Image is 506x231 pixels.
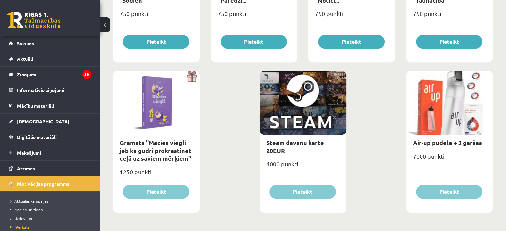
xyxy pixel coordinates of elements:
span: Aktuāli [17,56,33,62]
a: Sākums [9,36,91,51]
div: 750 punkti [308,8,395,25]
i: 39 [82,70,91,79]
div: 7000 punkti [406,151,493,167]
span: Veikals [10,224,30,230]
a: Rīgas 1. Tālmācības vidusskola [7,12,61,28]
img: Dāvana ar pārsteigumu [185,71,200,82]
a: Maksājumi [9,145,91,160]
span: Mācies un ziedo [10,207,43,212]
a: Aktuālās kampaņas [10,198,93,204]
a: Aktuāli [9,51,91,66]
span: Uzdevumi [10,216,32,221]
a: Air-up pudele + 3 garšas [413,139,482,146]
span: Sākums [17,40,34,46]
a: Mācību materiāli [9,98,91,113]
a: Ziņojumi39 [9,67,91,82]
a: [DEMOGRAPHIC_DATA] [9,114,91,129]
div: 4000 punkti [260,158,346,175]
div: 1250 punkti [113,166,200,183]
a: Grāmata "Mācies viegli jeb kā gudri prokrastinēt ceļā uz saviem mērķiem" [120,139,191,162]
button: Pieteikt [221,35,287,49]
button: Pieteikt [269,185,336,199]
a: Informatīvie ziņojumi [9,82,91,98]
div: 750 punkti [113,8,200,25]
button: Pieteikt [416,185,482,199]
span: Aktuālās kampaņas [10,198,48,204]
a: Uzdevumi [10,215,93,221]
a: Mācies un ziedo [10,207,93,213]
span: [DEMOGRAPHIC_DATA] [17,118,69,124]
button: Pieteikt [123,185,189,199]
a: Digitālie materiāli [9,129,91,145]
a: Motivācijas programma [9,176,91,191]
div: 750 punkti [406,8,493,25]
span: Atzīmes [17,165,35,171]
button: Pieteikt [416,35,482,49]
legend: Ziņojumi [17,67,91,82]
a: Veikals [10,224,93,230]
a: Atzīmes [9,161,91,176]
span: Digitālie materiāli [17,134,57,140]
a: Steam dāvanu karte 20EUR [266,139,324,154]
legend: Informatīvie ziņojumi [17,82,91,98]
legend: Maksājumi [17,145,91,160]
span: Motivācijas programma [17,181,70,187]
button: Pieteikt [318,35,385,49]
div: 750 punkti [211,8,297,25]
button: Pieteikt [123,35,189,49]
span: Mācību materiāli [17,103,54,109]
